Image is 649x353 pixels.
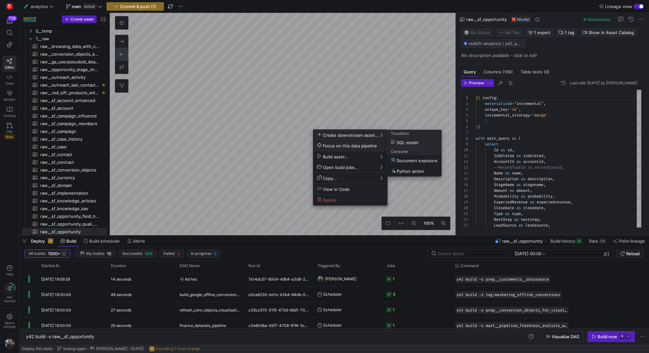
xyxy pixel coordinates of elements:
[317,186,350,192] span: View in Code
[317,143,377,148] span: Focus on this data pipeline
[317,154,349,159] span: Build asset...
[317,164,358,170] span: Open build jobs...
[391,168,424,174] span: Python action
[391,140,418,145] span: SQL model
[317,132,379,138] span: Create downstream asset...
[317,175,337,181] span: Copy...
[317,197,336,203] span: Delete
[391,158,437,163] span: Document exposure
